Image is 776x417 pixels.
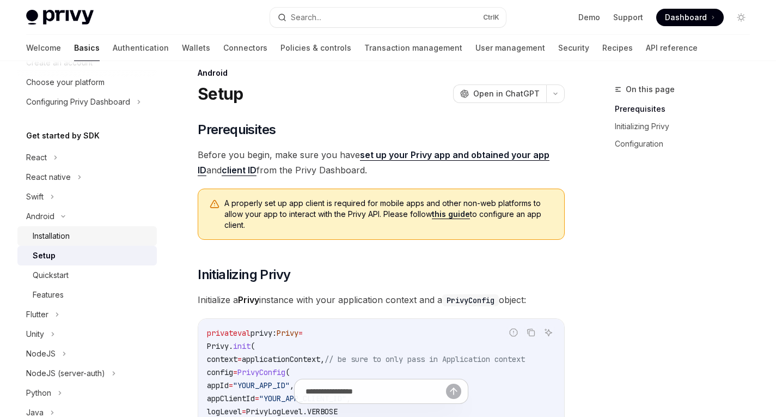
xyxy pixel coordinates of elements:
[250,328,277,338] span: privy:
[26,171,71,184] div: React native
[17,285,157,305] a: Features
[26,367,105,380] div: NodeJS (server-auth)
[250,341,255,351] span: (
[270,8,505,27] button: Search...CtrlK
[33,269,69,282] div: Quickstart
[237,328,250,338] span: val
[26,76,105,89] div: Choose your platform
[442,294,499,306] code: PrivyConfig
[198,292,565,307] span: Initialize a instance with your application context and a object:
[113,35,169,61] a: Authentication
[207,367,233,377] span: config
[26,210,54,223] div: Android
[237,354,242,364] span: =
[602,35,633,61] a: Recipes
[198,266,290,283] span: Initializing Privy
[626,83,675,96] span: On this page
[475,35,545,61] a: User management
[209,199,220,210] svg: Warning
[541,325,555,340] button: Ask AI
[237,367,285,377] span: PrivyConfig
[26,328,44,341] div: Unity
[198,149,549,176] a: set up your Privy app and obtained your app ID
[17,265,157,285] a: Quickstart
[17,246,157,265] a: Setup
[298,328,303,338] span: =
[33,288,64,301] div: Features
[198,121,276,138] span: Prerequisites
[26,95,130,108] div: Configuring Privy Dashboard
[242,354,325,364] span: applicationContext,
[26,129,100,142] h5: Get started by SDK
[17,226,157,246] a: Installation
[615,100,759,118] a: Prerequisites
[207,328,237,338] span: private
[578,12,600,23] a: Demo
[483,13,499,22] span: Ctrl K
[665,12,707,23] span: Dashboard
[613,12,643,23] a: Support
[280,35,351,61] a: Policies & controls
[432,209,470,219] a: this guide
[26,347,56,360] div: NodeJS
[182,35,210,61] a: Wallets
[238,294,259,305] strong: Privy
[277,328,298,338] span: Privy
[646,35,698,61] a: API reference
[364,35,462,61] a: Transaction management
[26,10,94,25] img: light logo
[33,249,56,262] div: Setup
[26,308,48,321] div: Flutter
[325,354,525,364] span: // be sure to only pass in Application context
[74,35,100,61] a: Basics
[453,84,546,103] button: Open in ChatGPT
[473,88,540,99] span: Open in ChatGPT
[233,367,237,377] span: =
[732,9,750,26] button: Toggle dark mode
[506,325,521,340] button: Report incorrect code
[198,84,243,104] h1: Setup
[222,165,256,176] a: client ID
[26,151,47,164] div: React
[285,367,290,377] span: (
[524,325,538,340] button: Copy the contents from the code block
[233,341,250,351] span: init
[224,198,553,231] span: A properly set up app client is required for mobile apps and other non-web platforms to allow you...
[656,9,724,26] a: Dashboard
[615,118,759,135] a: Initializing Privy
[198,147,565,178] span: Before you begin, make sure you have and from the Privy Dashboard.
[615,135,759,153] a: Configuration
[33,229,70,243] div: Installation
[26,35,61,61] a: Welcome
[26,190,44,203] div: Swift
[207,341,233,351] span: Privy.
[17,72,157,92] a: Choose your platform
[446,384,461,399] button: Send message
[26,386,51,400] div: Python
[223,35,267,61] a: Connectors
[198,68,565,78] div: Android
[207,354,237,364] span: context
[558,35,589,61] a: Security
[291,11,321,24] div: Search...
